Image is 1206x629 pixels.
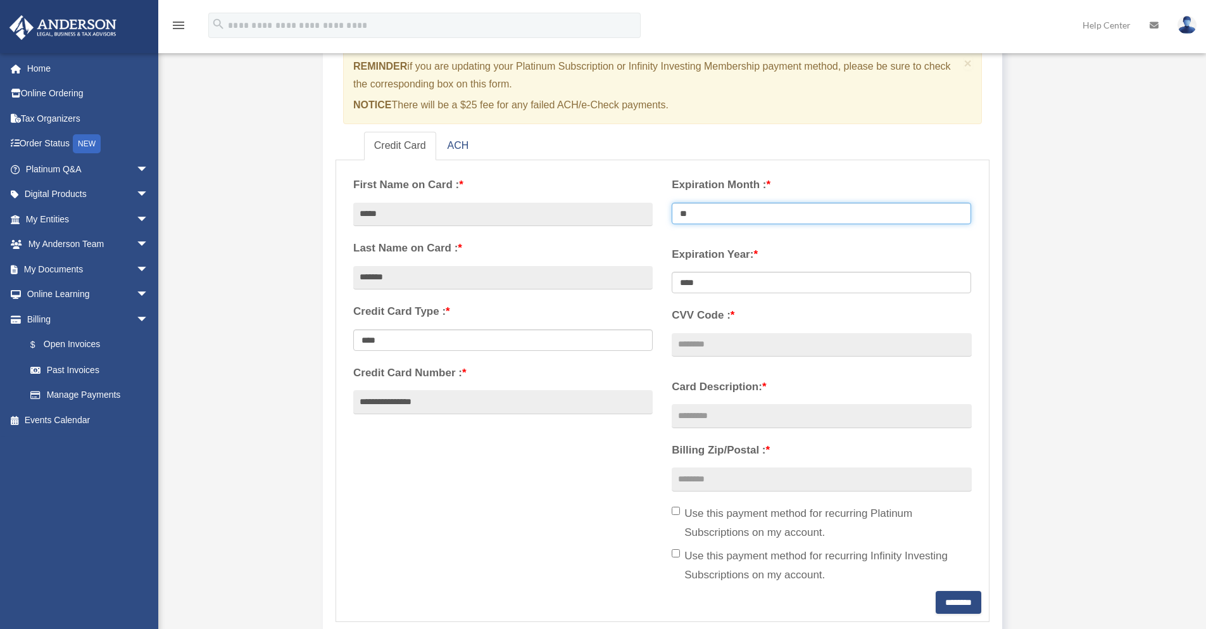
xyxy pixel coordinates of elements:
a: Platinum Q&Aarrow_drop_down [9,156,168,182]
span: × [964,56,972,70]
label: Last Name on Card : [353,239,653,258]
a: Online Ordering [9,81,168,106]
a: My Anderson Teamarrow_drop_down [9,232,168,257]
span: arrow_drop_down [136,307,161,333]
span: arrow_drop_down [136,282,161,308]
label: Use this payment method for recurring Platinum Subscriptions on my account. [672,504,971,542]
span: arrow_drop_down [136,232,161,258]
a: menu [171,22,186,33]
i: search [211,17,225,31]
label: First Name on Card : [353,175,653,194]
a: My Entitiesarrow_drop_down [9,206,168,232]
span: arrow_drop_down [136,182,161,208]
div: if you are updating your Platinum Subscription or Infinity Investing Membership payment method, p... [343,48,982,124]
strong: REMINDER [353,61,407,72]
label: Billing Zip/Postal : [672,441,971,460]
a: Events Calendar [9,407,168,433]
a: Digital Productsarrow_drop_down [9,182,168,207]
input: Use this payment method for recurring Platinum Subscriptions on my account. [672,507,680,515]
a: Home [9,56,168,81]
a: Tax Organizers [9,106,168,131]
a: Credit Card [364,132,436,160]
input: Use this payment method for recurring Infinity Investing Subscriptions on my account. [672,549,680,557]
a: ACH [437,132,479,160]
span: arrow_drop_down [136,206,161,232]
div: NEW [73,134,101,153]
p: There will be a $25 fee for any failed ACH/e-Check payments. [353,96,959,114]
span: arrow_drop_down [136,156,161,182]
a: Online Learningarrow_drop_down [9,282,168,307]
img: Anderson Advisors Platinum Portal [6,15,120,40]
label: CVV Code : [672,306,971,325]
a: $Open Invoices [18,332,168,358]
span: arrow_drop_down [136,257,161,283]
a: Past Invoices [18,357,168,383]
label: Credit Card Type : [353,302,653,321]
label: Expiration Year: [672,245,971,264]
label: Expiration Month : [672,175,971,194]
strong: NOTICE [353,99,391,110]
i: menu [171,18,186,33]
a: Order StatusNEW [9,131,168,157]
label: Credit Card Number : [353,364,653,383]
button: Close [964,56,972,70]
a: Manage Payments [18,383,161,408]
span: $ [37,337,44,353]
label: Use this payment method for recurring Infinity Investing Subscriptions on my account. [672,547,971,585]
a: Billingarrow_drop_down [9,307,168,332]
img: User Pic [1178,16,1197,34]
label: Card Description: [672,378,971,397]
a: My Documentsarrow_drop_down [9,257,168,282]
